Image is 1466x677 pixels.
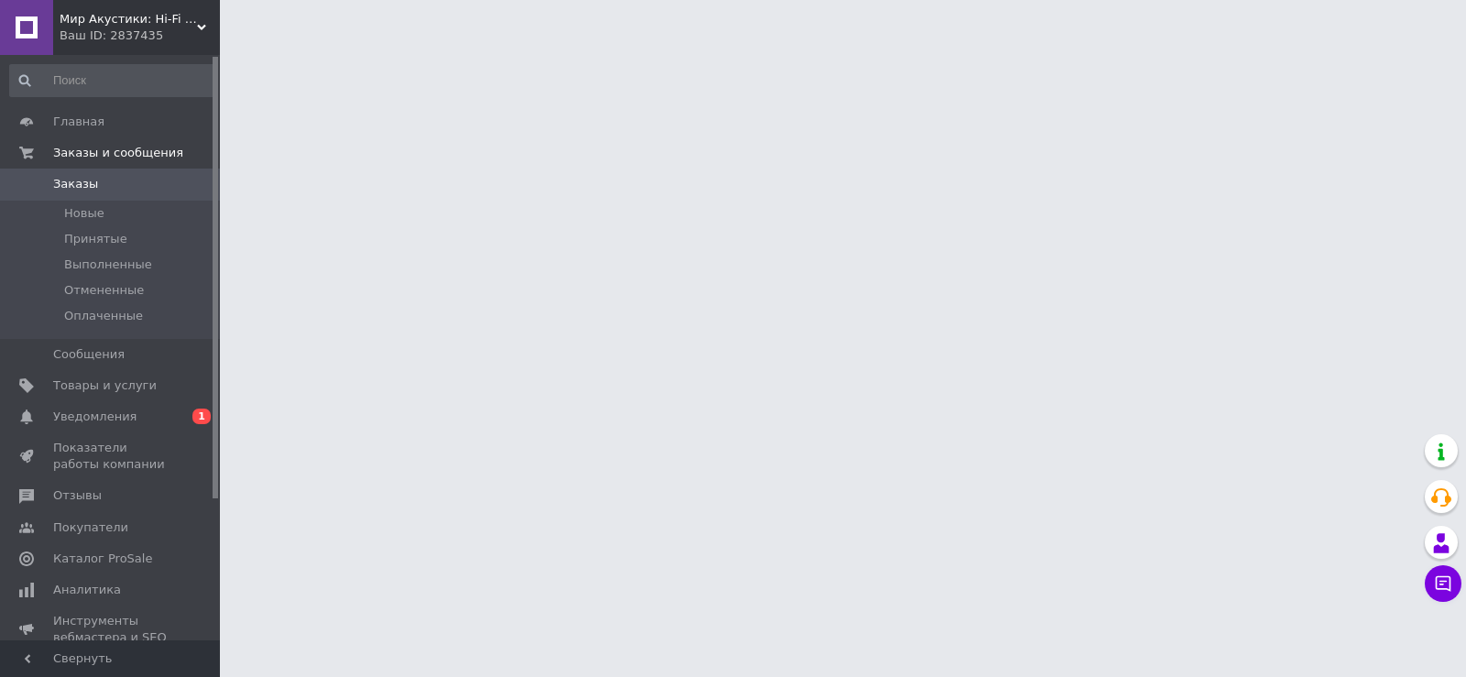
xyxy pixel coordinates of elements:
span: Уведомления [53,409,137,425]
div: Ваш ID: 2837435 [60,27,220,44]
input: Поиск [9,64,216,97]
span: Показатели работы компании [53,440,170,473]
span: Отмененные [64,282,144,299]
span: Аналитика [53,582,121,598]
span: Выполненные [64,257,152,273]
span: Покупатели [53,519,128,536]
span: Инструменты вебмастера и SEO [53,613,170,646]
span: Новые [64,205,104,222]
span: Каталог ProSale [53,551,152,567]
span: Оплаченные [64,308,143,324]
span: Сообщения [53,346,125,363]
span: 1 [192,409,211,424]
span: Принятые [64,231,127,247]
span: Товары и услуги [53,377,157,394]
span: Отзывы [53,487,102,504]
span: Главная [53,114,104,130]
span: Мир Акустики: Hi-Fi и Hi-End акустика [60,11,197,27]
span: Заказы и сообщения [53,145,183,161]
button: Чат с покупателем [1425,565,1461,602]
span: Заказы [53,176,98,192]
